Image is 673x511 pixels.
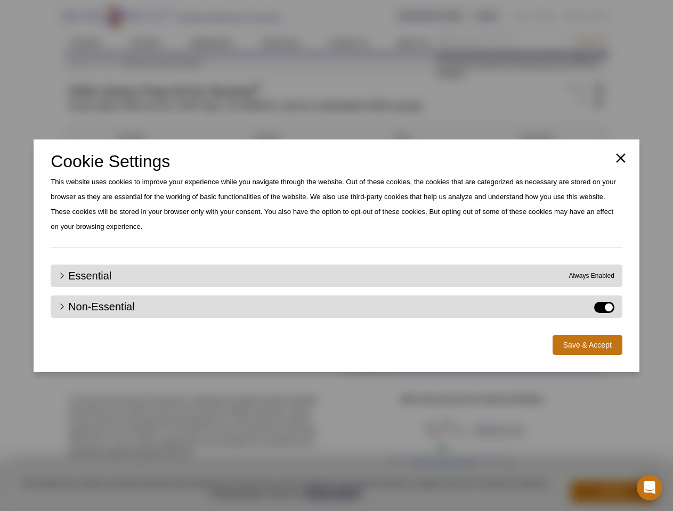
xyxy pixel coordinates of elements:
[569,271,614,281] span: Always Enabled
[59,302,135,311] a: Non-Essential
[51,156,622,166] h2: Cookie Settings
[59,271,111,281] a: Essential
[51,175,622,234] p: This website uses cookies to improve your experience while you navigate through the website. Out ...
[637,475,662,500] div: Open Intercom Messenger
[553,335,622,355] button: Save & Accept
